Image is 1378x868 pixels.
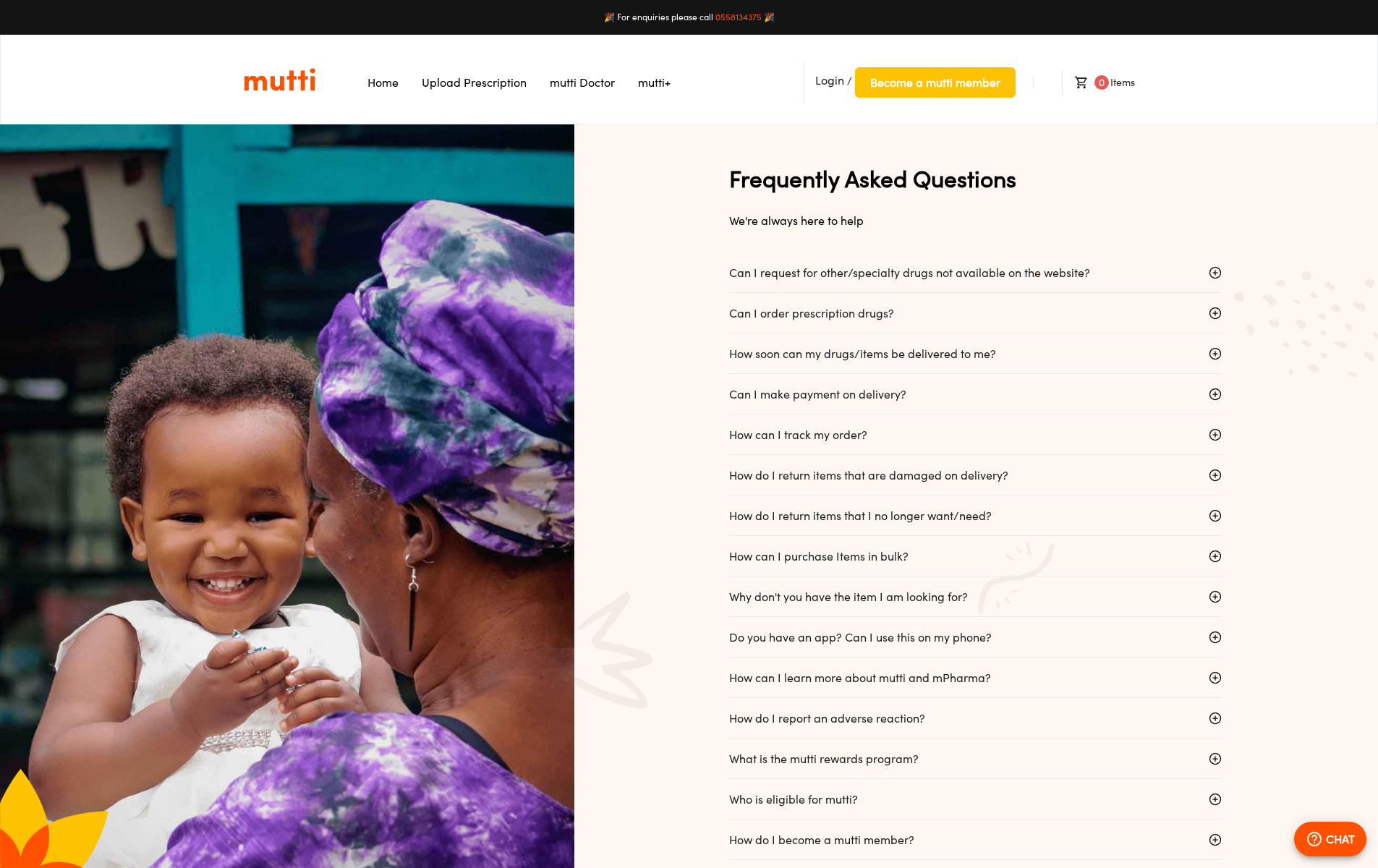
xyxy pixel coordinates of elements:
[729,305,894,322] p: Can I order prescription drugs?
[729,739,1222,779] div: What is the mutti rewards program?
[638,75,671,90] a: Navigates to mutti+ page
[729,333,1222,374] div: How soon can my drugs/items be delivered to me?
[729,750,919,767] p: What is the mutti rewards program?
[729,710,925,727] p: How do I report an adverse reaction?
[715,12,762,22] a: 0558134375
[729,617,1222,658] div: Do you have an app? Can I use this on my phone?
[729,536,1222,576] div: How can I purchase Items in bulk?
[804,61,1016,103] li: /
[729,345,996,362] p: How soon can my drugs/items be delivered to me?
[729,212,1222,229] p: We're always here to help
[1094,75,1109,90] span: 0
[729,495,1222,536] div: How do I return items that I no longer want/need?
[729,414,1222,455] div: How can I track my order?
[422,75,527,90] a: Navigates to Prescription Upload Page
[244,67,315,92] img: Logo
[729,629,992,646] p: Do you have an app? Can I use this on my phone?
[244,67,315,92] a: Link on the logo navigates to HomePage
[729,820,1222,860] div: How do I become a mutti member?
[870,72,1000,93] span: Become a mutti member
[729,831,914,848] p: How do I become a mutti member?
[367,75,399,90] a: Navigates to Home Page
[729,658,1222,698] div: How can I learn more about mutti and mPharma?
[729,467,1008,484] p: How do I return items that are damaged on delivery?
[729,588,968,605] p: Why don't you have the item I am looking for?
[1294,822,1366,856] button: CHAT
[729,264,1090,281] p: Can I request for other/specialty drugs not available on the website?
[1326,830,1355,848] p: CHAT
[729,252,1222,293] div: Can I request for other/specialty drugs not available on the website?
[729,779,1222,820] div: Who is eligible for mutti?
[729,455,1222,495] div: How do I return items that are damaged on delivery?
[729,791,858,808] p: Who is eligible for mutti?
[1062,69,1134,95] li: Items
[729,698,1222,739] div: How do I report an adverse reaction?
[729,163,1222,196] h1: Frequently Asked Questions
[729,548,909,565] p: How can I purchase Items in bulk?
[729,576,1222,617] div: Why don't you have the item I am looking for?
[729,293,1222,333] div: Can I order prescription drugs?
[729,669,991,686] p: How can I learn more about mutti and mPharma?
[815,73,844,88] span: Login
[729,507,992,524] p: How do I return items that I no longer want/need?
[729,386,906,403] p: Can I make payment on delivery?
[550,75,615,90] a: Navigates to mutti doctor website
[729,374,1222,414] div: Can I make payment on delivery?
[729,426,867,443] p: How can I track my order?
[855,67,1016,98] button: Become a mutti member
